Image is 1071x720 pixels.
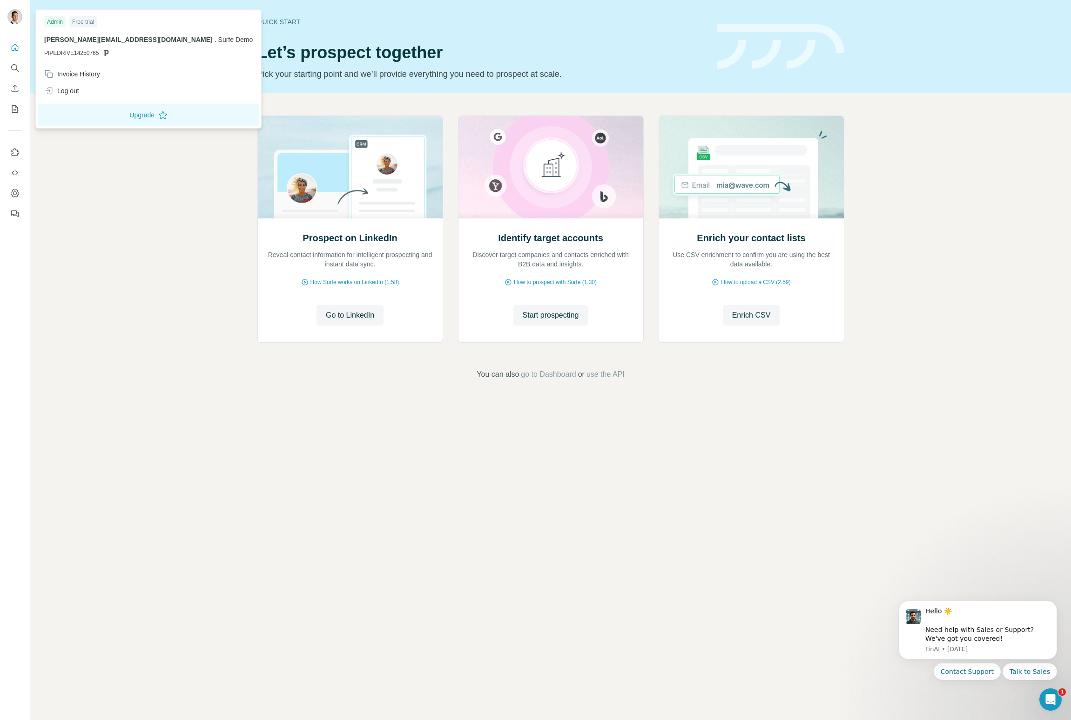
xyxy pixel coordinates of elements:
[310,278,399,286] span: How Surfe works on LinkedIn (1:58)
[885,589,1071,715] iframe: Intercom notifications message
[458,116,644,218] img: Identify target accounts
[7,39,22,56] button: Quick start
[44,16,66,27] div: Admin
[513,305,588,326] button: Start prospecting
[498,231,603,245] h2: Identify target accounts
[1039,688,1062,711] iframe: Intercom live chat
[7,144,22,161] button: Use Surfe on LinkedIn
[1058,688,1066,696] span: 1
[477,369,519,380] span: You can also
[717,24,844,69] img: banner
[257,43,706,62] h1: Let’s prospect together
[326,310,374,321] span: Go to LinkedIn
[257,68,706,81] p: Pick your starting point and we’ll provide everything you need to prospect at scale.
[267,250,433,269] p: Reveal contact information for intelligent prospecting and instant data sync.
[521,369,576,380] button: go to Dashboard
[7,205,22,222] button: Feedback
[697,231,805,245] h2: Enrich your contact lists
[668,250,835,269] p: Use CSV enrichment to confirm you are using the best data available.
[303,231,397,245] h2: Prospect on LinkedIn
[44,36,213,43] span: [PERSON_NAME][EMAIL_ADDRESS][DOMAIN_NAME]
[7,60,22,76] button: Search
[7,80,22,97] button: Enrich CSV
[257,116,443,218] img: Prospect on LinkedIn
[468,250,634,269] p: Discover target companies and contacts enriched with B2B data and insights.
[44,86,79,95] div: Log out
[7,185,22,202] button: Dashboard
[215,36,216,43] span: .
[723,305,780,326] button: Enrich CSV
[7,9,22,24] img: Avatar
[721,278,790,286] span: How to upload a CSV (2:59)
[38,104,259,126] button: Upgrade
[317,305,384,326] button: Go to LinkedIn
[69,16,97,27] div: Free trial
[659,116,844,218] img: Enrich your contact lists
[523,310,579,321] span: Start prospecting
[44,69,100,79] div: Invoice History
[218,36,253,43] span: Surfe Demo
[44,49,99,57] span: PIPEDRIVE14250765
[7,101,22,117] button: My lists
[257,17,706,27] div: Quick start
[7,164,22,181] button: Use Surfe API
[514,278,597,286] span: How to prospect with Surfe (1:30)
[732,310,771,321] span: Enrich CSV
[578,369,585,380] span: or
[586,369,625,380] button: use the API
